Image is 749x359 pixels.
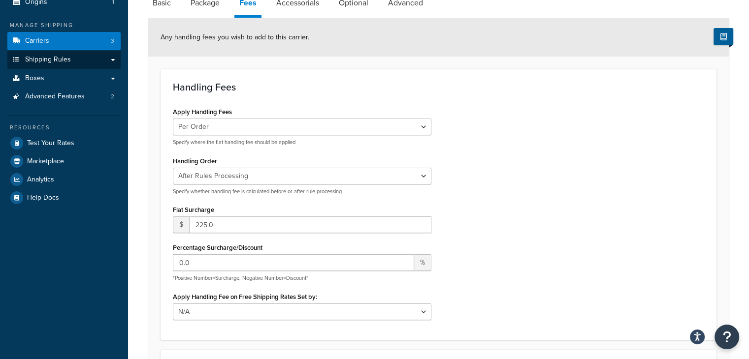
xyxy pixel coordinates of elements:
[111,92,114,101] span: 2
[173,188,431,195] p: Specify whether handling fee is calculated before or after rule processing
[7,32,121,50] li: Carriers
[7,88,121,106] li: Advanced Features
[173,293,317,300] label: Apply Handling Fee on Free Shipping Rates Set by:
[173,139,431,146] p: Specify where the flat handling fee should be applied
[7,51,121,69] a: Shipping Rules
[173,206,214,213] label: Flat Surcharge
[173,216,189,233] span: $
[7,189,121,207] a: Help Docs
[7,171,121,188] a: Analytics
[27,194,59,202] span: Help Docs
[25,92,85,101] span: Advanced Features
[7,21,121,30] div: Manage Shipping
[173,274,431,282] p: *Positive Number=Surcharge, Negative Number=Discount*
[7,32,121,50] a: Carriers3
[7,88,121,106] a: Advanced Features2
[7,134,121,152] a: Test Your Rates
[714,28,733,45] button: Show Help Docs
[25,37,49,45] span: Carriers
[173,82,704,92] h3: Handling Fees
[111,37,114,45] span: 3
[173,157,217,165] label: Handling Order
[7,69,121,88] a: Boxes
[173,108,232,116] label: Apply Handling Fees
[414,254,431,271] span: %
[7,152,121,170] a: Marketplace
[27,139,74,148] span: Test Your Rates
[25,74,44,83] span: Boxes
[7,123,121,132] div: Resources
[715,325,739,349] button: Open Resource Center
[27,176,54,184] span: Analytics
[25,56,71,64] span: Shipping Rules
[27,157,64,166] span: Marketplace
[161,32,309,42] span: Any handling fees you wish to add to this carrier.
[173,244,262,251] label: Percentage Surcharge/Discount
